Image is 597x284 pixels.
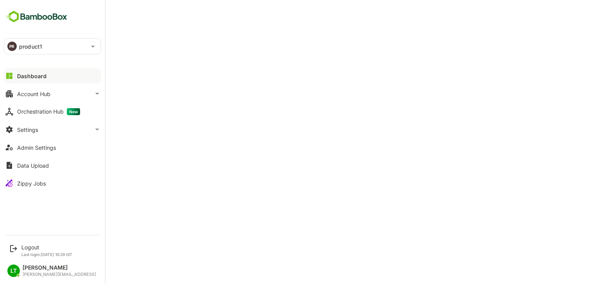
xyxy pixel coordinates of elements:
div: Dashboard [17,73,47,79]
button: Settings [4,122,101,137]
div: [PERSON_NAME] [23,265,96,271]
button: Data Upload [4,158,101,173]
p: Last login: [DATE] 10:29 IST [21,252,72,257]
button: Admin Settings [4,140,101,155]
button: Dashboard [4,68,101,84]
button: Orchestration HubNew [4,104,101,119]
div: LT [7,265,20,277]
div: PRproduct1 [4,39,101,54]
button: Zippy Jobs [4,175,101,191]
img: BambooboxFullLogoMark.5f36c76dfaba33ec1ec1367b70bb1252.svg [4,9,70,24]
div: Settings [17,126,38,133]
div: Zippy Jobs [17,180,46,187]
div: Logout [21,244,72,251]
div: PR [7,42,17,51]
div: Account Hub [17,91,51,97]
p: product1 [19,42,42,51]
div: Admin Settings [17,144,56,151]
div: Data Upload [17,162,49,169]
button: Account Hub [4,86,101,102]
div: Orchestration Hub [17,108,80,115]
span: New [67,108,80,115]
div: [PERSON_NAME][EMAIL_ADDRESS] [23,272,96,277]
